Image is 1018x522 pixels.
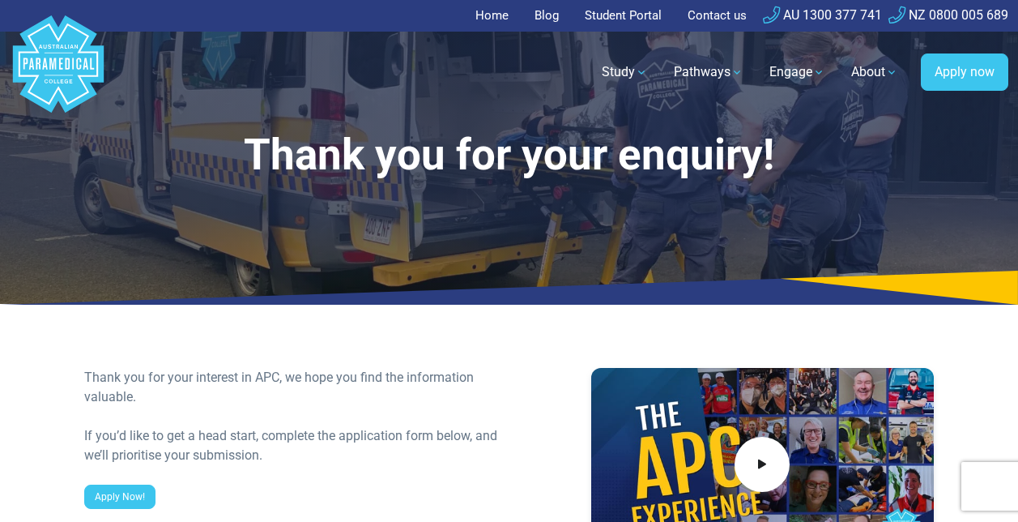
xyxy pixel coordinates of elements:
a: Pathways [664,49,753,95]
a: Apply Now! [84,485,155,509]
a: Australian Paramedical College [10,32,107,113]
h1: Thank you for your enquiry! [84,130,933,181]
a: NZ 0800 005 689 [888,7,1008,23]
div: Thank you for your interest in APC, we hope you find the information valuable. [84,368,499,407]
a: About [841,49,908,95]
a: Study [592,49,658,95]
div: If you’d like to get a head start, complete the application form below, and we’ll prioritise your... [84,426,499,465]
a: Engage [760,49,835,95]
a: Apply now [921,53,1008,91]
a: AU 1300 377 741 [763,7,882,23]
